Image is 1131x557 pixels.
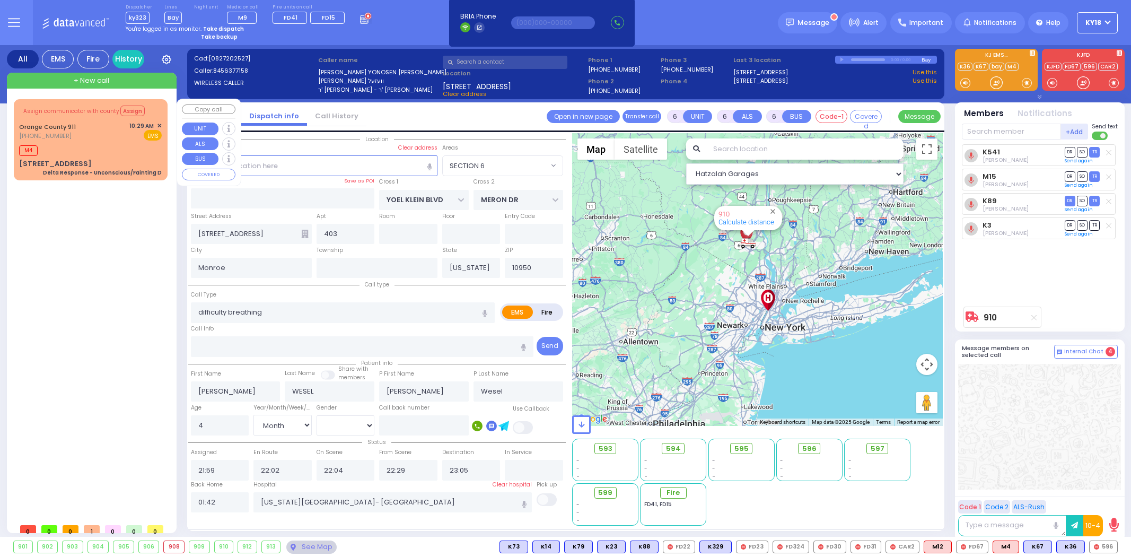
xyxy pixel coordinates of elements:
span: Call type [360,281,394,289]
span: - [780,456,783,464]
div: ALS [993,541,1019,553]
span: Status [362,438,391,446]
span: - [576,472,580,480]
div: 908 [164,541,184,553]
a: Use this [913,68,937,77]
span: - [712,456,715,464]
a: K36 [958,63,972,71]
div: EMS [42,50,74,68]
label: City [191,246,202,255]
button: Toggle fullscreen view [916,138,937,160]
span: Joel Witriol [983,205,1029,213]
label: ר' [PERSON_NAME] - ר' [PERSON_NAME] [318,85,439,94]
div: 910 [740,236,756,249]
strong: Take dispatch [203,25,244,33]
label: Call Info [191,325,214,333]
input: Search location here [191,155,437,176]
span: Bay [164,12,182,24]
div: K329 [699,541,732,553]
div: Year/Month/Week/Day [253,404,312,412]
span: M9 [238,13,247,22]
span: 0 [63,525,78,533]
div: BLS [699,541,732,553]
span: BRIA Phone [460,12,496,21]
span: M4 [19,145,38,156]
span: SO [1077,171,1088,181]
span: Help [1046,18,1060,28]
label: Hospital [253,481,277,489]
div: 909 [189,541,209,553]
span: members [338,373,365,381]
div: 903 [63,541,83,553]
span: - [780,464,783,472]
label: Age [191,404,201,412]
button: Notifications [1018,108,1072,120]
a: Calculate distance [718,218,774,226]
div: BLS [499,541,528,553]
a: Call History [307,111,366,121]
span: KY18 [1085,18,1101,28]
a: CAR2 [1098,63,1118,71]
div: See map [286,541,336,554]
label: Entry Code [505,212,535,221]
span: 0 [147,525,163,533]
a: Use this [913,76,937,85]
span: Location [360,135,394,143]
div: [STREET_ADDRESS] [19,159,92,169]
span: DR [1065,196,1075,206]
input: Search member [962,124,1061,140]
div: Fire [77,50,109,68]
span: [0827202527] [208,54,250,63]
label: Floor [442,212,455,221]
button: Send [537,337,563,355]
input: Search location [706,138,903,160]
button: 10-4 [1083,515,1103,536]
img: message.svg [786,19,794,27]
label: Save as POI [344,177,374,185]
button: Copy call [182,105,235,115]
span: Send text [1092,123,1118,130]
span: Clear address [443,90,487,98]
button: Map camera controls [916,354,937,375]
span: - [576,464,580,472]
div: ALS [924,541,952,553]
span: [PHONE_NUMBER] [19,132,72,140]
button: +Add [1061,124,1089,140]
img: red-radio-icon.svg [1094,544,1099,550]
input: (000)000-00000 [511,16,595,29]
span: SECTION 6 [450,161,485,171]
label: Turn off text [1092,130,1109,141]
span: 0 [20,525,36,533]
label: Night unit [194,4,218,11]
span: DR [1065,147,1075,157]
span: 0 [126,525,142,533]
div: K23 [597,541,626,553]
label: Lines [164,4,182,11]
img: red-radio-icon.svg [818,544,823,550]
input: Search a contact [443,56,567,69]
div: K14 [532,541,560,553]
label: En Route [253,448,278,457]
a: M4 [1005,63,1019,71]
span: - [712,472,715,480]
label: Medic on call [227,4,260,11]
span: Notifications [974,18,1016,28]
label: [PHONE_NUMBER] [588,65,641,73]
label: WIRELESS CALLER [194,79,315,88]
label: KJFD [1042,53,1125,60]
button: KY18 [1077,12,1118,33]
div: BLS [597,541,626,553]
label: Caller name [318,56,439,65]
img: Google [575,412,610,426]
span: Shlomo Schvimmer [983,229,1029,237]
span: FD41 [284,13,297,22]
a: 910 [984,314,997,321]
a: Send again [1065,231,1093,237]
label: KJ EMS... [955,53,1038,60]
label: Last 3 location [733,56,835,65]
span: ✕ [157,121,162,130]
a: K89 [983,197,997,205]
a: 910 [718,210,730,218]
div: New York Presbyterian Hospital- Columbia Campus [759,290,777,311]
label: P Last Name [474,370,508,378]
